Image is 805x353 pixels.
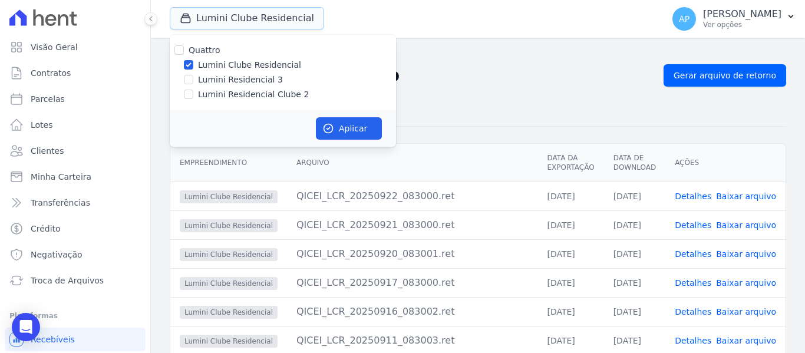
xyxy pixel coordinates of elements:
[170,65,654,86] h2: Exportações de Retorno
[716,220,776,230] a: Baixar arquivo
[703,20,781,29] p: Ver opções
[604,210,665,239] td: [DATE]
[31,223,61,235] span: Crédito
[296,218,529,232] div: QICEI_LCR_20250921_083000.ret
[664,64,786,87] a: Gerar arquivo de retorno
[31,93,65,105] span: Parcelas
[537,297,603,326] td: [DATE]
[31,67,71,79] span: Contratos
[31,334,75,345] span: Recebíveis
[189,45,220,55] label: Quattro
[180,248,278,261] span: Lumini Clube Residencial
[296,247,529,261] div: QICEI_LCR_20250920_083001.ret
[12,313,40,341] div: Open Intercom Messenger
[5,113,146,137] a: Lotes
[665,144,786,182] th: Ações
[180,306,278,319] span: Lumini Clube Residencial
[5,35,146,59] a: Visão Geral
[5,328,146,351] a: Recebíveis
[675,307,711,316] a: Detalhes
[703,8,781,20] p: [PERSON_NAME]
[537,268,603,297] td: [DATE]
[31,171,91,183] span: Minha Carteira
[31,197,90,209] span: Transferências
[296,276,529,290] div: QICEI_LCR_20250917_083000.ret
[716,336,776,345] a: Baixar arquivo
[5,191,146,215] a: Transferências
[5,269,146,292] a: Troca de Arquivos
[5,139,146,163] a: Clientes
[170,7,324,29] button: Lumini Clube Residencial
[716,307,776,316] a: Baixar arquivo
[180,335,278,348] span: Lumini Clube Residencial
[287,144,538,182] th: Arquivo
[31,275,104,286] span: Troca de Arquivos
[604,182,665,210] td: [DATE]
[180,190,278,203] span: Lumini Clube Residencial
[31,41,78,53] span: Visão Geral
[675,220,711,230] a: Detalhes
[31,119,53,131] span: Lotes
[663,2,805,35] button: AP [PERSON_NAME] Ver opções
[537,144,603,182] th: Data da Exportação
[604,239,665,268] td: [DATE]
[675,278,711,288] a: Detalhes
[170,144,287,182] th: Empreendimento
[537,210,603,239] td: [DATE]
[716,249,776,259] a: Baixar arquivo
[170,47,786,60] nav: Breadcrumb
[31,249,83,260] span: Negativação
[604,297,665,326] td: [DATE]
[296,305,529,319] div: QICEI_LCR_20250916_083002.ret
[5,61,146,85] a: Contratos
[679,15,689,23] span: AP
[675,249,711,259] a: Detalhes
[5,243,146,266] a: Negativação
[674,70,776,81] span: Gerar arquivo de retorno
[604,268,665,297] td: [DATE]
[5,165,146,189] a: Minha Carteira
[198,88,309,101] label: Lumini Residencial Clube 2
[198,59,301,71] label: Lumini Clube Residencial
[9,309,141,323] div: Plataformas
[316,117,382,140] button: Aplicar
[716,192,776,201] a: Baixar arquivo
[716,278,776,288] a: Baixar arquivo
[675,336,711,345] a: Detalhes
[180,219,278,232] span: Lumini Clube Residencial
[198,74,283,86] label: Lumini Residencial 3
[604,144,665,182] th: Data de Download
[5,217,146,240] a: Crédito
[296,334,529,348] div: QICEI_LCR_20250911_083003.ret
[675,192,711,201] a: Detalhes
[296,189,529,203] div: QICEI_LCR_20250922_083000.ret
[5,87,146,111] a: Parcelas
[31,145,64,157] span: Clientes
[537,239,603,268] td: [DATE]
[180,277,278,290] span: Lumini Clube Residencial
[537,182,603,210] td: [DATE]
